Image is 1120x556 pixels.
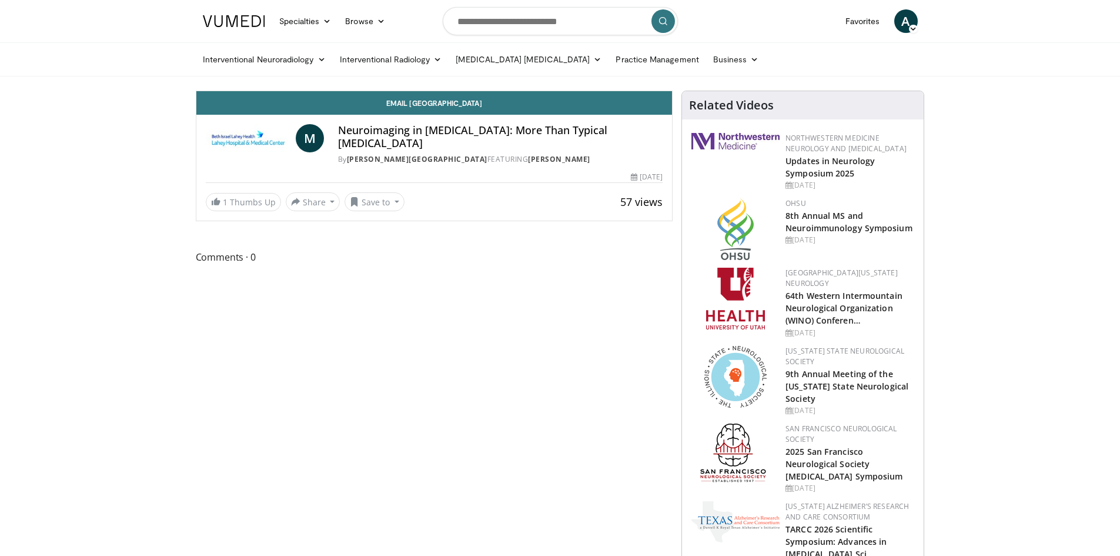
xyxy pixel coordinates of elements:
a: M [296,124,324,152]
div: By FEATURING [338,154,663,165]
div: [DATE] [631,172,663,182]
a: Email [GEOGRAPHIC_DATA] [196,91,673,115]
div: [DATE] [785,180,914,191]
span: Comments 0 [196,249,673,265]
div: [DATE] [785,483,914,494]
a: 9th Annual Meeting of the [US_STATE] State Neurological Society [785,368,908,404]
div: [DATE] [785,235,914,245]
img: c78a2266-bcdd-4805-b1c2-ade407285ecb.png.150x105_q85_autocrop_double_scale_upscale_version-0.2.png [691,501,780,542]
button: Save to [345,192,404,211]
a: Specialties [272,9,339,33]
a: [PERSON_NAME][GEOGRAPHIC_DATA] [347,154,487,164]
a: 1 Thumbs Up [206,193,281,211]
div: [DATE] [785,328,914,338]
img: VuMedi Logo [203,15,265,27]
a: Browse [338,9,392,33]
img: f6362829-b0a3-407d-a044-59546adfd345.png.150x105_q85_autocrop_double_scale_upscale_version-0.2.png [706,268,765,329]
a: [US_STATE] Alzheimer’s Research and Care Consortium [785,501,909,522]
img: 71a8b48c-8850-4916-bbdd-e2f3ccf11ef9.png.150x105_q85_autocrop_double_scale_upscale_version-0.2.png [704,346,767,408]
a: OHSU [785,198,806,208]
input: Search topics, interventions [443,7,678,35]
a: Business [706,48,766,71]
a: San Francisco Neurological Society [785,424,897,444]
h4: Neuroimaging in [MEDICAL_DATA]: More Than Typical [MEDICAL_DATA] [338,124,663,149]
div: [DATE] [785,405,914,416]
a: [US_STATE] State Neurological Society [785,346,904,367]
a: Favorites [838,9,887,33]
h4: Related Videos [689,98,774,112]
span: 1 [223,197,228,208]
a: 2025 San Francisco Neurological Society [MEDICAL_DATA] Symposium [785,446,902,482]
a: Northwestern Medicine Neurology and [MEDICAL_DATA] [785,133,907,154]
img: 2a462fb6-9365-492a-ac79-3166a6f924d8.png.150x105_q85_autocrop_double_scale_upscale_version-0.2.jpg [691,133,780,149]
img: da959c7f-65a6-4fcf-a939-c8c702e0a770.png.150x105_q85_autocrop_double_scale_upscale_version-0.2.png [717,198,754,260]
a: Updates in Neurology Symposium 2025 [785,155,875,179]
a: [MEDICAL_DATA] [MEDICAL_DATA] [449,48,609,71]
button: Share [286,192,340,211]
a: Interventional Neuroradiology [196,48,333,71]
a: Interventional Radiology [333,48,449,71]
a: [GEOGRAPHIC_DATA][US_STATE] Neurology [785,268,898,288]
img: ad8adf1f-d405-434e-aebe-ebf7635c9b5d.png.150x105_q85_autocrop_double_scale_upscale_version-0.2.png [700,424,771,485]
span: 57 views [620,195,663,209]
a: A [894,9,918,33]
img: Lahey Hospital & Medical Center [206,124,291,152]
a: 64th Western Intermountain Neurological Organization (WINO) Conferen… [785,290,902,326]
a: [PERSON_NAME] [528,154,590,164]
a: Practice Management [609,48,706,71]
a: 8th Annual MS and Neuroimmunology Symposium [785,210,912,234]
